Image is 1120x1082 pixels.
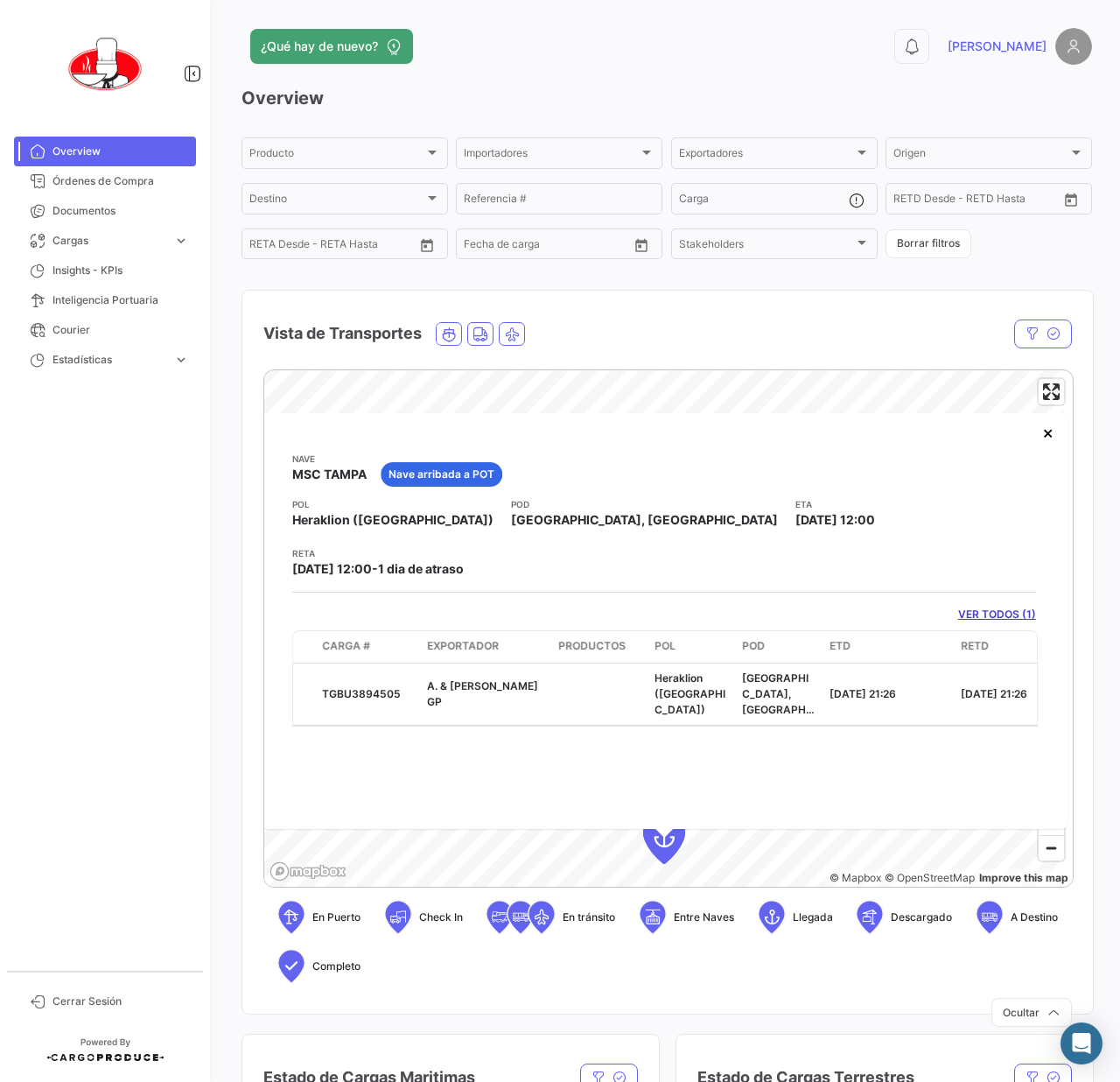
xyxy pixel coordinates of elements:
[249,150,424,162] span: Producto
[551,631,647,663] datatable-header-cell: Productos
[322,686,413,702] div: TGBU3894505
[654,671,725,716] span: Heraklion ([GEOGRAPHIC_DATA])
[654,638,675,654] span: POL
[322,638,370,654] span: Carga #
[61,21,149,109] img: 0621d632-ab00-45ba-b411-ac9e9fb3f036.png
[647,631,735,663] datatable-header-cell: POL
[1055,28,1092,65] img: placeholder-user.png
[822,631,954,663] datatable-header-cell: ETD
[500,323,524,345] button: Air
[511,497,778,511] app-card-info-title: POD
[52,173,189,189] span: Órdenes de Compra
[948,38,1046,55] span: [PERSON_NAME]
[14,137,196,166] a: Overview
[507,241,586,253] input: Hasta
[742,671,815,732] span: [GEOGRAPHIC_DATA], [GEOGRAPHIC_DATA]
[961,687,1027,700] span: [DATE] 21:26
[292,452,367,466] app-card-info-title: Nave
[991,998,1072,1027] button: Ocultar
[793,910,833,925] span: Llegada
[979,871,1068,884] a: Map feedback
[464,150,639,162] span: Importadores
[14,285,196,315] a: Inteligencia Portuaria
[173,233,189,249] span: expand_more
[954,631,1085,663] datatable-header-cell: RETD
[292,561,372,576] span: [DATE] 12:00
[14,256,196,285] a: Insights - KPIs
[292,466,367,483] span: MSC TAMPA
[893,195,925,207] input: Desde
[261,38,378,55] span: ¿Qué hay de nuevo?
[558,638,626,654] span: Productos
[264,370,1063,889] canvas: Map
[1060,1022,1102,1064] div: Abrir Intercom Messenger
[958,607,1036,622] a: VER TODOS (1)
[312,910,360,925] span: En Puerto
[250,29,413,64] button: ¿Qué hay de nuevo?
[419,910,463,925] span: Check In
[961,638,989,654] span: RETD
[795,512,875,527] span: [DATE] 12:00
[378,561,464,576] span: 1 dia de atraso
[269,861,346,882] a: Mapbox logo
[643,811,685,864] div: Map marker
[829,638,850,654] span: ETD
[1031,415,1066,450] button: Close popup
[893,150,1068,162] span: Origen
[563,910,615,925] span: En tránsito
[829,687,896,700] span: [DATE] 21:26
[735,631,822,663] datatable-header-cell: POD
[14,196,196,226] a: Documentos
[173,352,189,368] span: expand_more
[52,203,189,219] span: Documentos
[14,315,196,345] a: Courier
[249,241,281,253] input: Desde
[52,994,189,1009] span: Cerrar Sesión
[372,561,378,576] span: -
[312,959,360,974] span: Completo
[437,323,461,345] button: Ocean
[1011,910,1058,925] span: A Destino
[679,241,854,253] span: Stakeholders
[628,232,654,258] button: Open calendar
[52,352,166,368] span: Estadísticas
[292,497,493,511] app-card-info-title: POL
[742,638,765,654] span: POD
[829,871,881,884] a: Mapbox
[1039,835,1064,861] button: Zoom out
[52,292,189,308] span: Inteligencia Portuaria
[52,233,166,249] span: Cargas
[885,871,975,884] a: OpenStreetMap
[679,150,854,162] span: Exportadores
[420,631,551,663] datatable-header-cell: Exportador
[464,241,495,253] input: Desde
[891,910,952,925] span: Descargado
[468,323,493,345] button: Land
[263,321,422,346] h4: Vista de Transportes
[937,195,1016,207] input: Hasta
[1039,379,1064,404] button: Enter fullscreen
[52,144,189,159] span: Overview
[241,86,1092,110] h3: Overview
[388,467,494,482] span: Nave arribada a POT
[52,322,189,338] span: Courier
[315,631,420,663] datatable-header-cell: Carga #
[1058,186,1084,213] button: Open calendar
[674,910,734,925] span: Entre Naves
[52,263,189,278] span: Insights - KPIs
[427,679,538,708] span: A. & [PERSON_NAME] GP
[795,497,875,511] app-card-info-title: ETA
[293,241,372,253] input: Hasta
[292,546,464,560] app-card-info-title: RETA
[427,638,499,654] span: Exportador
[414,232,440,258] button: Open calendar
[885,229,971,258] button: Borrar filtros
[292,511,493,529] span: Heraklion ([GEOGRAPHIC_DATA])
[511,511,778,529] span: [GEOGRAPHIC_DATA], [GEOGRAPHIC_DATA]
[14,166,196,196] a: Órdenes de Compra
[249,195,424,207] span: Destino
[1039,836,1064,861] span: Zoom out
